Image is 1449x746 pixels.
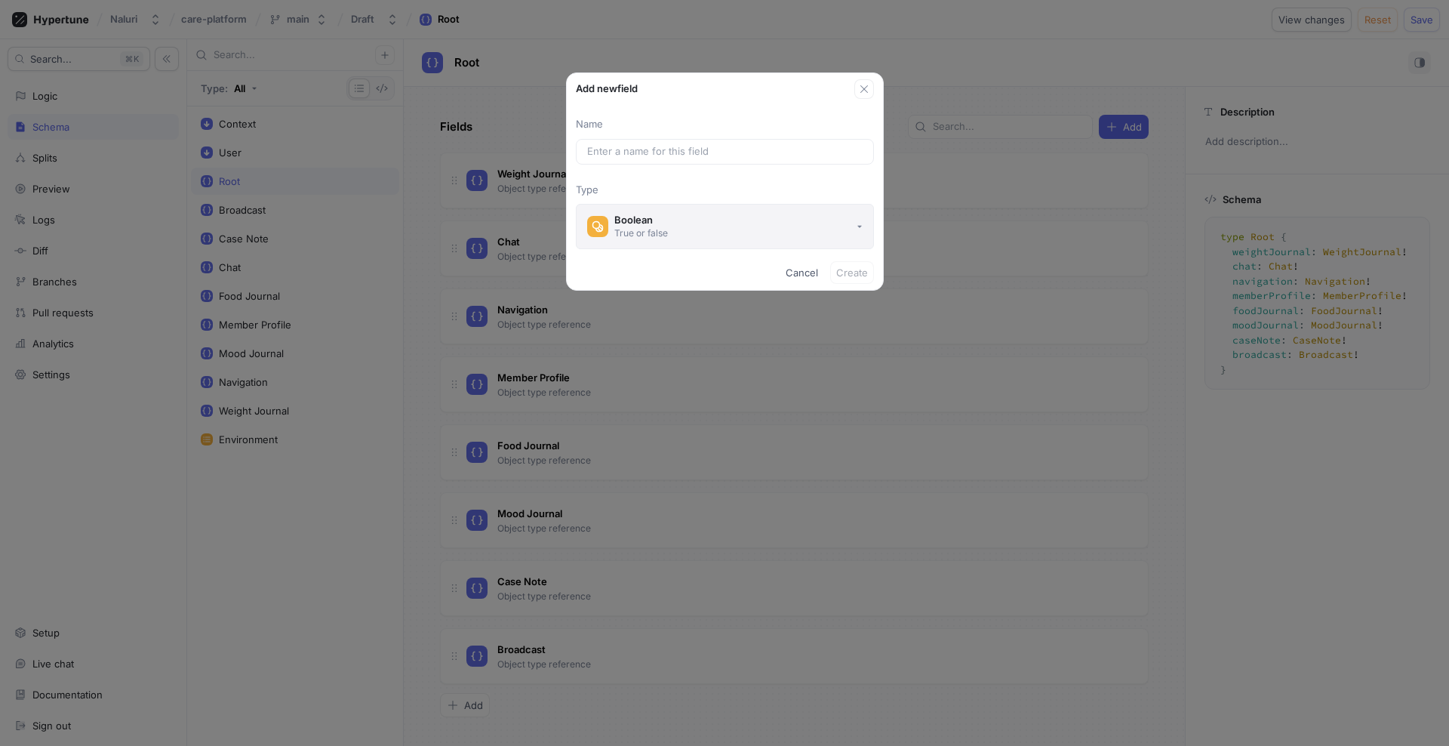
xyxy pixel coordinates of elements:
[780,261,824,284] button: Cancel
[576,183,874,198] p: Type
[614,214,668,227] div: Boolean
[576,204,874,249] button: BooleanTrue or false
[576,82,638,97] p: Add new field
[614,227,668,239] div: True or false
[587,144,863,159] input: Enter a name for this field
[836,268,868,277] span: Create
[576,117,874,132] p: Name
[830,261,874,284] button: Create
[786,268,818,277] span: Cancel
